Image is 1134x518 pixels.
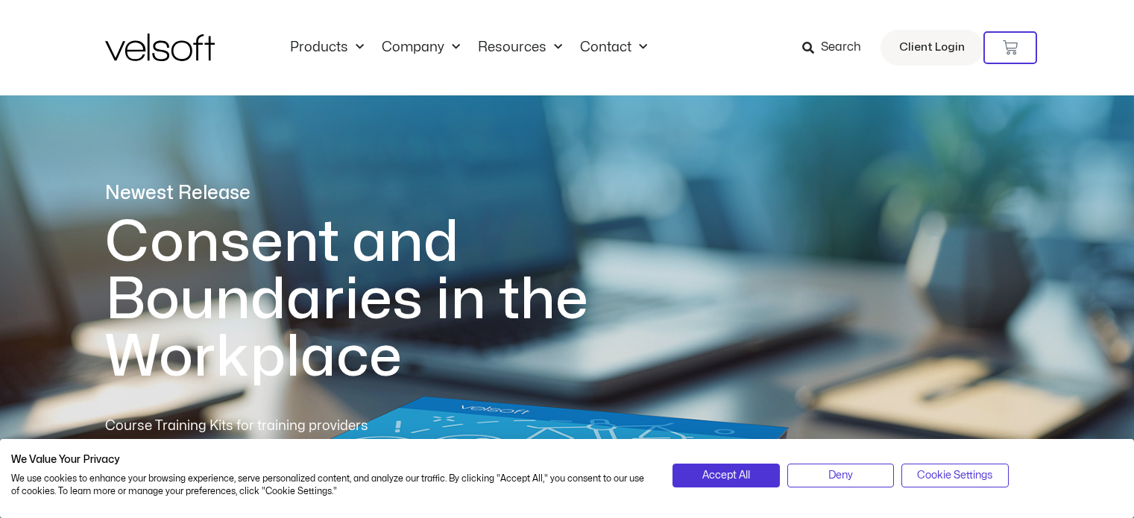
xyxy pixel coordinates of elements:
[881,30,983,66] a: Client Login
[821,38,861,57] span: Search
[787,464,894,487] button: Deny all cookies
[571,40,656,56] a: ContactMenu Toggle
[828,467,853,484] span: Deny
[11,473,650,498] p: We use cookies to enhance your browsing experience, serve personalized content, and analyze our t...
[281,40,373,56] a: ProductsMenu Toggle
[469,40,571,56] a: ResourcesMenu Toggle
[11,453,650,467] h2: We Value Your Privacy
[105,214,649,386] h1: Consent and Boundaries in the Workplace
[802,35,872,60] a: Search
[105,180,649,206] p: Newest Release
[105,34,215,61] img: Velsoft Training Materials
[899,38,965,57] span: Client Login
[281,40,656,56] nav: Menu
[901,464,1008,487] button: Adjust cookie preferences
[702,467,750,484] span: Accept All
[672,464,779,487] button: Accept all cookies
[105,416,476,437] p: Course Training Kits for training providers
[373,40,469,56] a: CompanyMenu Toggle
[917,467,992,484] span: Cookie Settings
